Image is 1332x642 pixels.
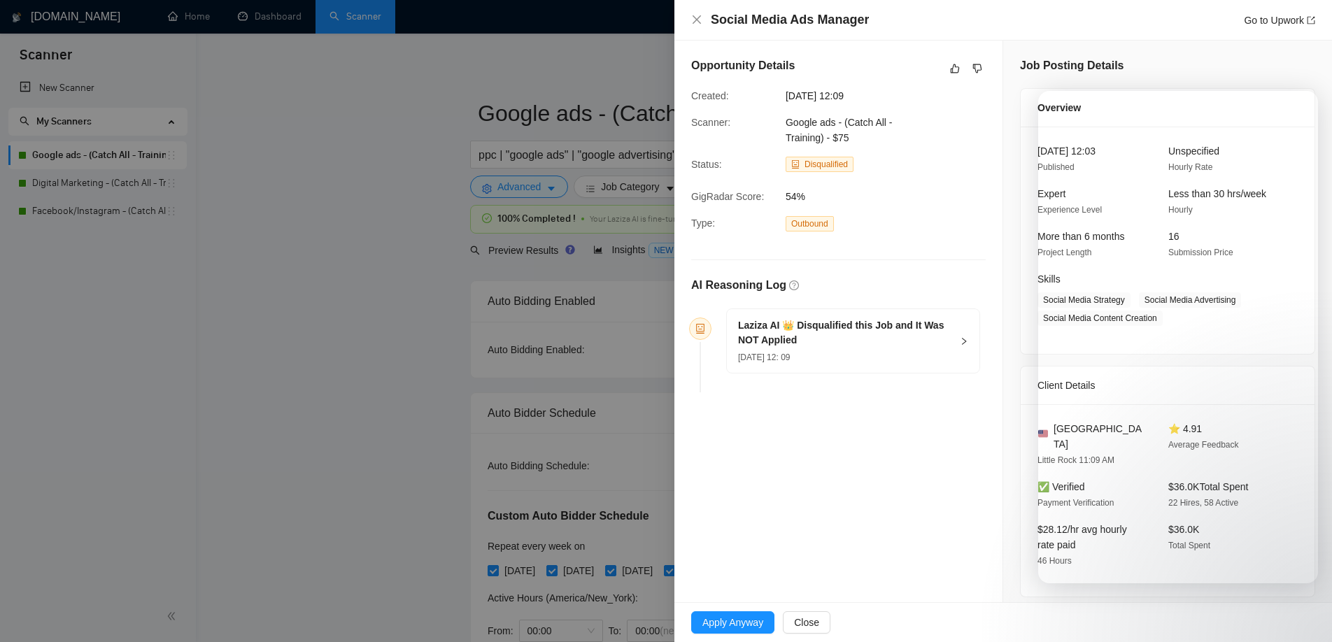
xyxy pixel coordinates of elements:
span: [DATE] 12:09 [786,88,996,104]
span: question-circle [789,280,799,290]
span: Outbound [786,216,834,231]
button: dislike [969,60,986,77]
span: Status: [691,159,722,170]
span: Type: [691,217,715,229]
button: Close [691,14,702,26]
h5: Opportunity Details [691,57,795,74]
span: Social Media Content Creation [1037,311,1163,326]
span: Experience Level [1037,205,1102,215]
span: Close [794,615,819,630]
span: [DATE] 12:03 [1037,145,1096,157]
h5: Laziza AI 👑 Disqualified this Job and It Was NOT Applied [738,318,951,348]
span: Scanner: [691,117,730,128]
span: robot [695,324,705,334]
span: Overview [1037,100,1081,115]
div: Client Details [1037,366,1298,404]
span: Disqualified [805,159,848,169]
iframe: Intercom live chat [1284,594,1318,628]
h5: AI Reasoning Log [691,277,786,294]
span: [DATE] 12: 09 [738,352,790,362]
span: export [1307,16,1315,24]
span: Skills [1037,273,1061,285]
button: Apply Anyway [691,611,774,634]
span: Created: [691,90,729,101]
iframe: Intercom live chat [1038,91,1318,583]
span: ✅ Verified [1037,481,1085,492]
span: GigRadar Score: [691,191,764,202]
span: $28.12/hr avg hourly rate paid [1037,524,1127,550]
a: Go to Upworkexport [1244,15,1315,26]
button: Close [783,611,830,634]
span: Social Media Strategy [1037,292,1131,308]
span: dislike [972,63,982,74]
span: robot [791,160,800,169]
span: Published [1037,162,1075,172]
h5: Job Posting Details [1020,57,1124,74]
span: 54% [786,189,996,204]
span: right [960,337,968,345]
span: Little Rock 11:09 AM [1037,455,1114,465]
h4: Social Media Ads Manager [711,11,869,29]
span: Apply Anyway [702,615,763,630]
span: 46 Hours [1037,556,1072,566]
span: Expert [1037,188,1065,199]
span: Payment Verification [1037,498,1114,508]
span: Project Length [1037,248,1091,257]
span: Google ads - (Catch All - Training) - $75 [786,117,893,143]
span: More than 6 months [1037,231,1125,242]
span: close [691,14,702,25]
button: like [947,60,963,77]
span: like [950,63,960,74]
